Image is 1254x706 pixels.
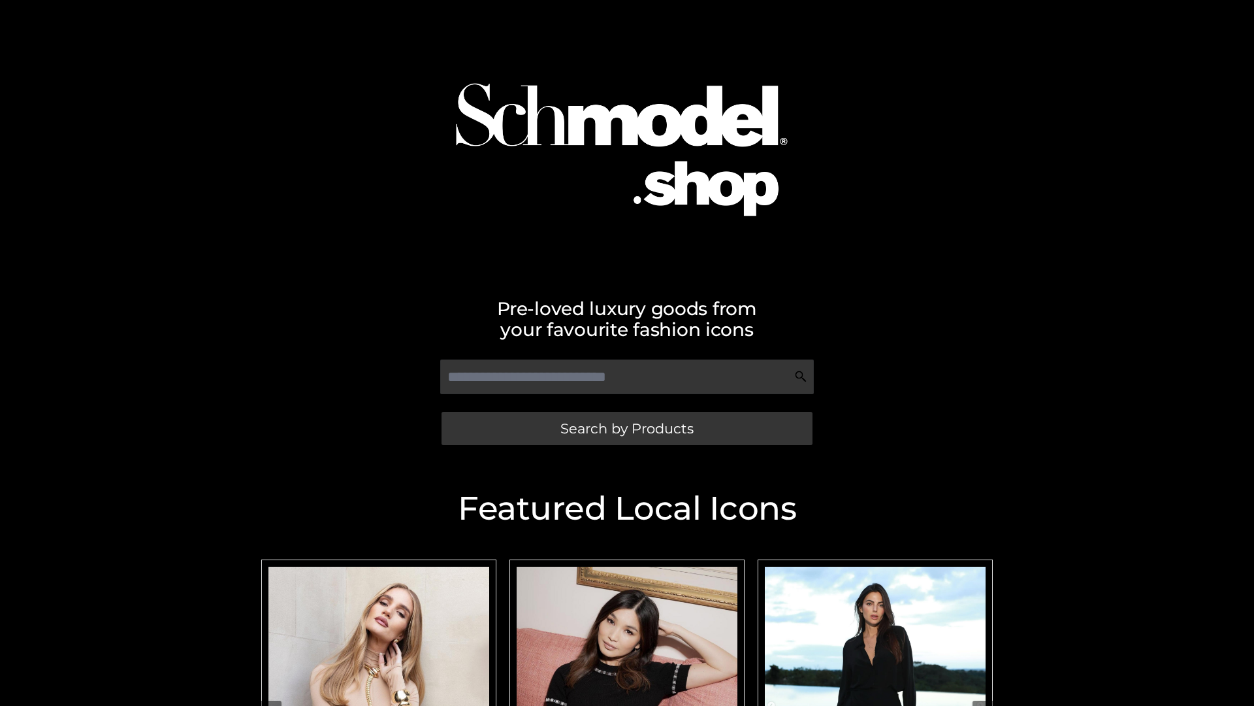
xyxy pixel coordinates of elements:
a: Search by Products [442,412,812,445]
img: Search Icon [794,370,807,383]
span: Search by Products [560,422,694,435]
h2: Featured Local Icons​ [255,492,999,525]
h2: Pre-loved luxury goods from your favourite fashion icons [255,298,999,340]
